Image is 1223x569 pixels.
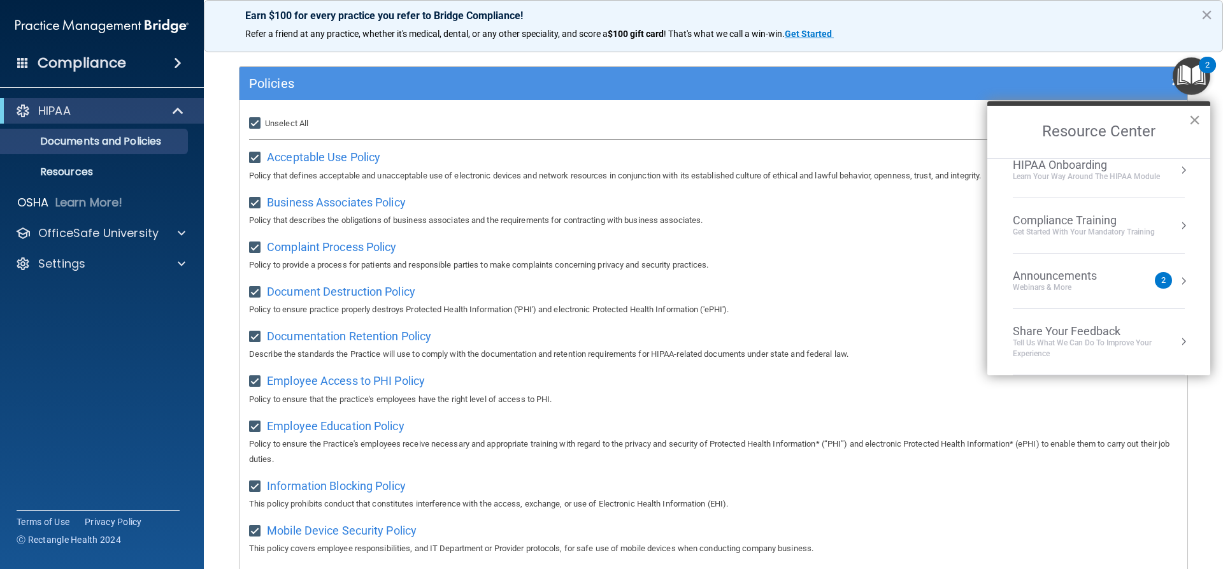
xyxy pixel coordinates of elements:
[8,166,182,178] p: Resources
[15,13,189,39] img: PMB logo
[245,10,1182,22] p: Earn $100 for every practice you refer to Bridge Compliance!
[249,213,1178,228] p: Policy that describes the obligations of business associates and the requirements for contracting...
[249,496,1178,512] p: This policy prohibits conduct that constitutes interference with the access, exchange, or use of ...
[987,106,1210,158] h2: Resource Center
[664,29,785,39] span: ! That's what we call a win-win.
[249,73,1178,94] a: Policies
[38,226,159,241] p: OfficeSafe University
[1189,110,1201,130] button: Close
[1013,213,1155,227] div: Compliance Training
[1173,57,1210,95] button: Open Resource Center, 2 new notifications
[1013,324,1185,338] div: Share Your Feedback
[249,257,1178,273] p: Policy to provide a process for patients and responsible parties to make complaints concerning pr...
[85,515,142,528] a: Privacy Policy
[55,195,123,210] p: Learn More!
[785,29,834,39] a: Get Started
[267,240,396,254] span: Complaint Process Policy
[17,515,69,528] a: Terms of Use
[249,119,264,129] input: Unselect All
[15,256,185,271] a: Settings
[267,196,406,209] span: Business Associates Policy
[17,533,121,546] span: Ⓒ Rectangle Health 2024
[987,101,1210,375] div: Resource Center
[267,329,431,343] span: Documentation Retention Policy
[249,76,941,90] h5: Policies
[267,285,415,298] span: Document Destruction Policy
[249,436,1178,467] p: Policy to ensure the Practice's employees receive necessary and appropriate training with regard ...
[249,302,1178,317] p: Policy to ensure practice properly destroys Protected Health Information ('PHI') and electronic P...
[249,541,1178,556] p: This policy covers employee responsibilities, and IT Department or Provider protocols, for safe u...
[267,479,406,493] span: Information Blocking Policy
[249,347,1178,362] p: Describe the standards the Practice will use to comply with the documentation and retention requi...
[1013,338,1185,359] div: Tell Us What We Can Do to Improve Your Experience
[1013,171,1160,182] div: Learn Your Way around the HIPAA module
[267,150,380,164] span: Acceptable Use Policy
[1013,282,1122,293] div: Webinars & More
[245,29,608,39] span: Refer a friend at any practice, whether it's medical, dental, or any other speciality, and score a
[38,103,71,119] p: HIPAA
[608,29,664,39] strong: $100 gift card
[1201,4,1213,25] button: Close
[265,119,308,128] span: Unselect All
[249,168,1178,184] p: Policy that defines acceptable and unacceptable use of electronic devices and network resources i...
[1013,227,1155,238] div: Get Started with your mandatory training
[267,524,417,537] span: Mobile Device Security Policy
[1205,65,1210,82] div: 2
[1013,269,1122,283] div: Announcements
[267,419,404,433] span: Employee Education Policy
[8,135,182,148] p: Documents and Policies
[267,374,425,387] span: Employee Access to PHI Policy
[15,103,185,119] a: HIPAA
[785,29,832,39] strong: Get Started
[1013,158,1160,172] div: HIPAA Onboarding
[38,256,85,271] p: Settings
[38,54,126,72] h4: Compliance
[15,226,185,241] a: OfficeSafe University
[17,195,49,210] p: OSHA
[249,392,1178,407] p: Policy to ensure that the practice's employees have the right level of access to PHI.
